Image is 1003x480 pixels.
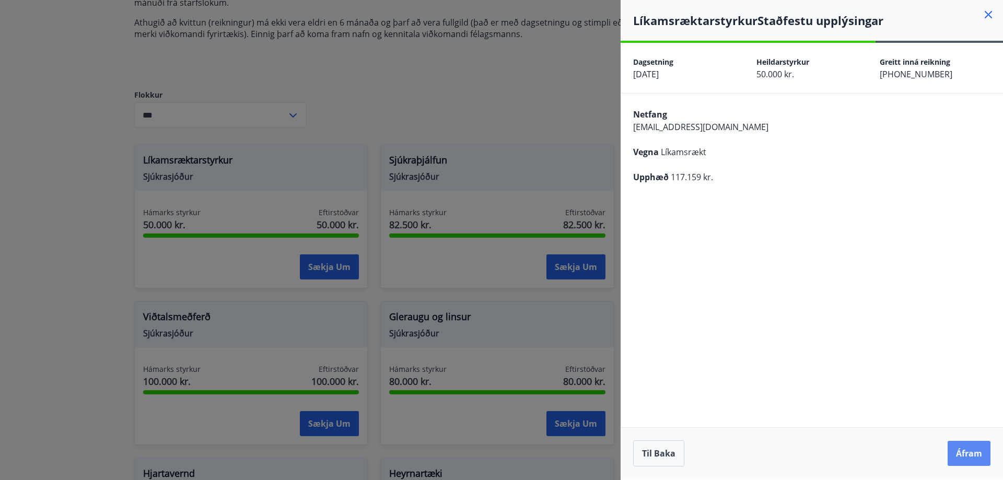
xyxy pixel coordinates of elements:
[633,440,684,466] button: Til baka
[633,68,659,80] span: [DATE]
[633,171,669,183] span: Upphæð
[948,441,990,466] button: Áfram
[880,57,950,67] span: Greitt inná reikning
[756,57,809,67] span: Heildarstyrkur
[633,109,667,120] span: Netfang
[671,171,713,183] span: 117.159 kr.
[633,57,673,67] span: Dagsetning
[880,68,952,80] span: [PHONE_NUMBER]
[661,146,706,158] span: Líkamsrækt
[633,13,1003,28] h4: Líkamsræktarstyrkur Staðfestu upplýsingar
[633,146,659,158] span: Vegna
[633,121,768,133] span: [EMAIL_ADDRESS][DOMAIN_NAME]
[756,68,794,80] span: 50.000 kr.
